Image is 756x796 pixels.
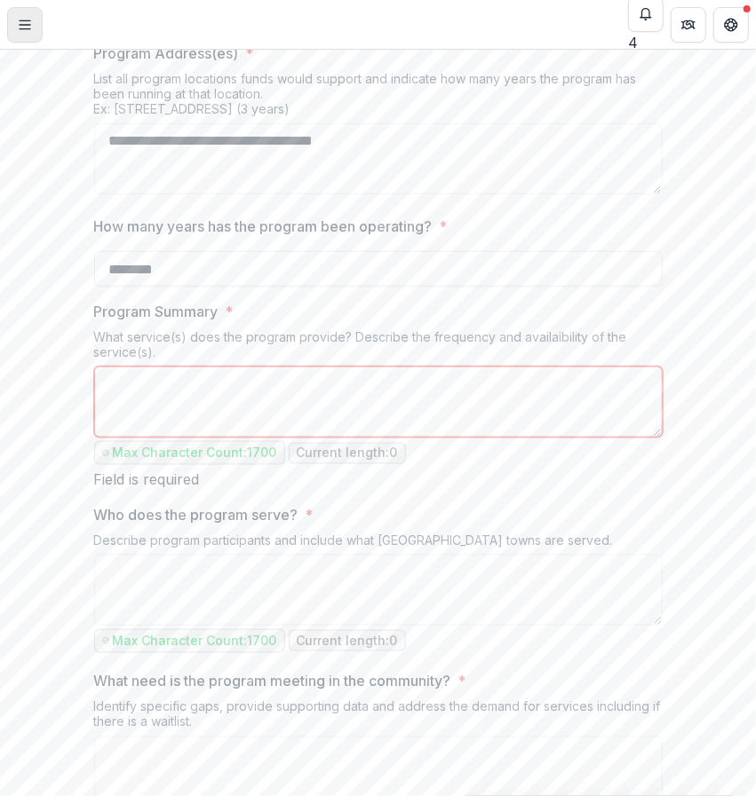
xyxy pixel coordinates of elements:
[94,532,663,555] div: Describe program participants and include what [GEOGRAPHIC_DATA] towns are served.
[713,7,749,43] button: Get Help
[628,32,664,53] div: 4
[94,504,298,525] p: Who does the program serve?
[94,699,663,737] div: Identify specific gaps, provide supporting data and address the demand for services including if ...
[297,634,398,649] p: Current length: 0
[94,216,433,237] p: How many years has the program been operating?
[94,329,663,366] div: What service(s) does the program provide? Describe the frequency and availaibility of the service...
[7,7,43,43] button: Toggle Menu
[94,43,239,64] p: Program Address(es)
[297,445,398,461] p: Current length: 0
[671,7,706,43] button: Partners
[113,634,277,649] p: Max Character Count: 1700
[94,301,219,322] p: Program Summary
[113,445,277,461] p: Max Character Count: 1700
[94,469,663,490] div: Field is required
[94,71,663,123] div: List all program locations funds would support and indicate how many years the program has been r...
[94,671,451,692] p: What need is the program meeting in the community?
